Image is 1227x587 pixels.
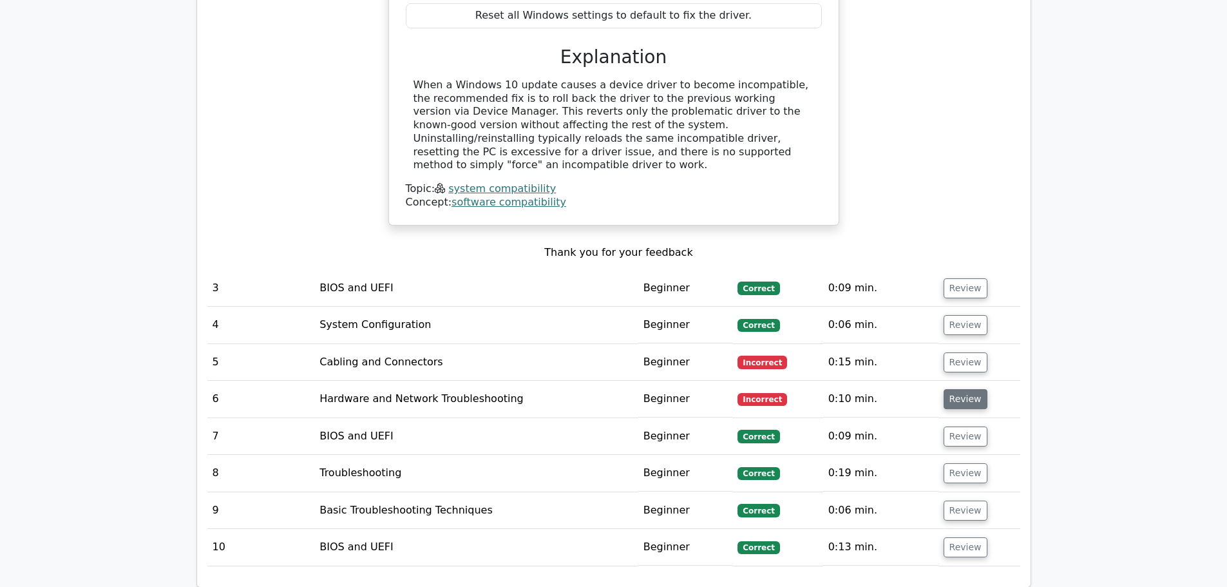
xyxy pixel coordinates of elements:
[944,278,987,298] button: Review
[406,3,822,28] div: Reset all Windows settings to default to fix the driver.
[823,529,938,566] td: 0:13 min.
[944,501,987,521] button: Review
[207,270,315,307] td: 3
[944,315,987,335] button: Review
[314,418,638,455] td: BIOS and UEFI
[406,182,822,196] div: Topic:
[638,418,733,455] td: Beginner
[314,492,638,529] td: Basic Troubleshooting Techniques
[207,455,315,492] td: 8
[737,467,779,480] span: Correct
[737,282,779,294] span: Correct
[314,529,638,566] td: BIOS and UEFI
[452,196,566,208] a: software compatibility
[823,418,938,455] td: 0:09 min.
[207,529,315,566] td: 10
[737,504,779,517] span: Correct
[207,344,315,381] td: 5
[314,344,638,381] td: Cabling and Connectors
[737,393,787,406] span: Incorrect
[638,492,733,529] td: Beginner
[414,79,814,173] div: When a Windows 10 update causes a device driver to become incompatible, the recommended fix is to...
[314,270,638,307] td: BIOS and UEFI
[207,492,315,529] td: 9
[314,381,638,418] td: Hardware and Network Troubleshooting
[414,46,814,68] h3: Explanation
[944,427,987,447] button: Review
[944,389,987,409] button: Review
[207,381,315,418] td: 6
[638,344,733,381] td: Beginner
[944,352,987,372] button: Review
[406,196,822,209] div: Concept:
[737,356,787,369] span: Incorrect
[823,344,938,381] td: 0:15 min.
[638,270,733,307] td: Beginner
[944,463,987,483] button: Review
[314,307,638,343] td: System Configuration
[737,541,779,554] span: Correct
[448,182,556,195] a: system compatibility
[638,529,733,566] td: Beginner
[638,307,733,343] td: Beginner
[737,319,779,332] span: Correct
[737,430,779,443] span: Correct
[944,537,987,557] button: Review
[823,270,938,307] td: 0:09 min.
[823,307,938,343] td: 0:06 min.
[213,246,1025,260] div: Thank you for your feedback
[207,307,315,343] td: 4
[823,381,938,418] td: 0:10 min.
[823,455,938,492] td: 0:19 min.
[638,381,733,418] td: Beginner
[638,455,733,492] td: Beginner
[314,455,638,492] td: Troubleshooting
[823,492,938,529] td: 0:06 min.
[207,418,315,455] td: 7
